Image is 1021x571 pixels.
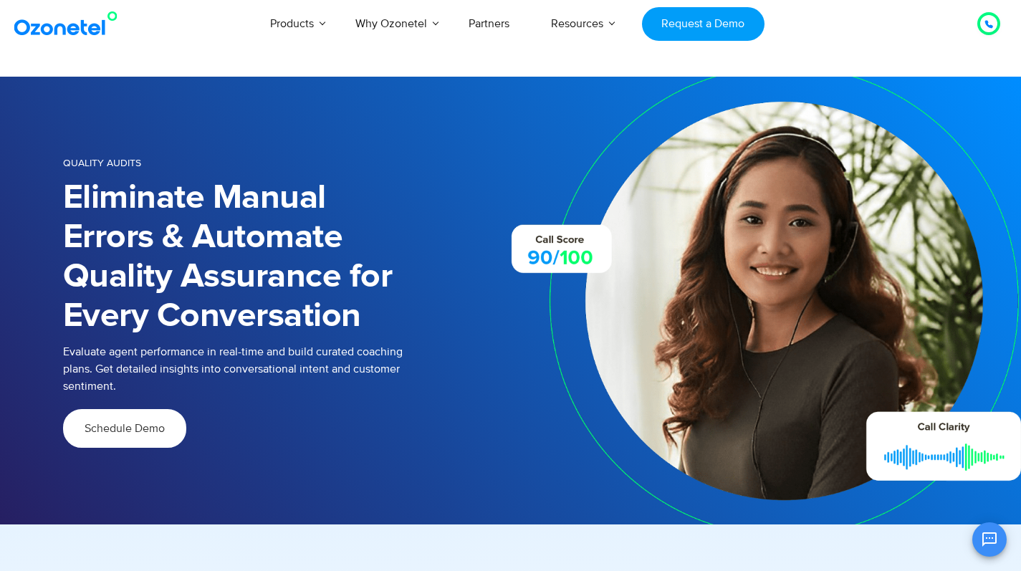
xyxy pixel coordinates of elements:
a: Schedule Demo [63,409,186,448]
h1: Eliminate Manual Errors & Automate Quality Assurance for Every Conversation [63,178,421,336]
button: Open chat [972,522,1007,557]
a: Request a Demo [642,7,764,41]
span: Quality Audits [63,157,141,169]
span: Schedule Demo [85,423,165,434]
p: Evaluate agent performance in real-time and build curated coaching plans. Get detailed insights i... [63,343,421,395]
